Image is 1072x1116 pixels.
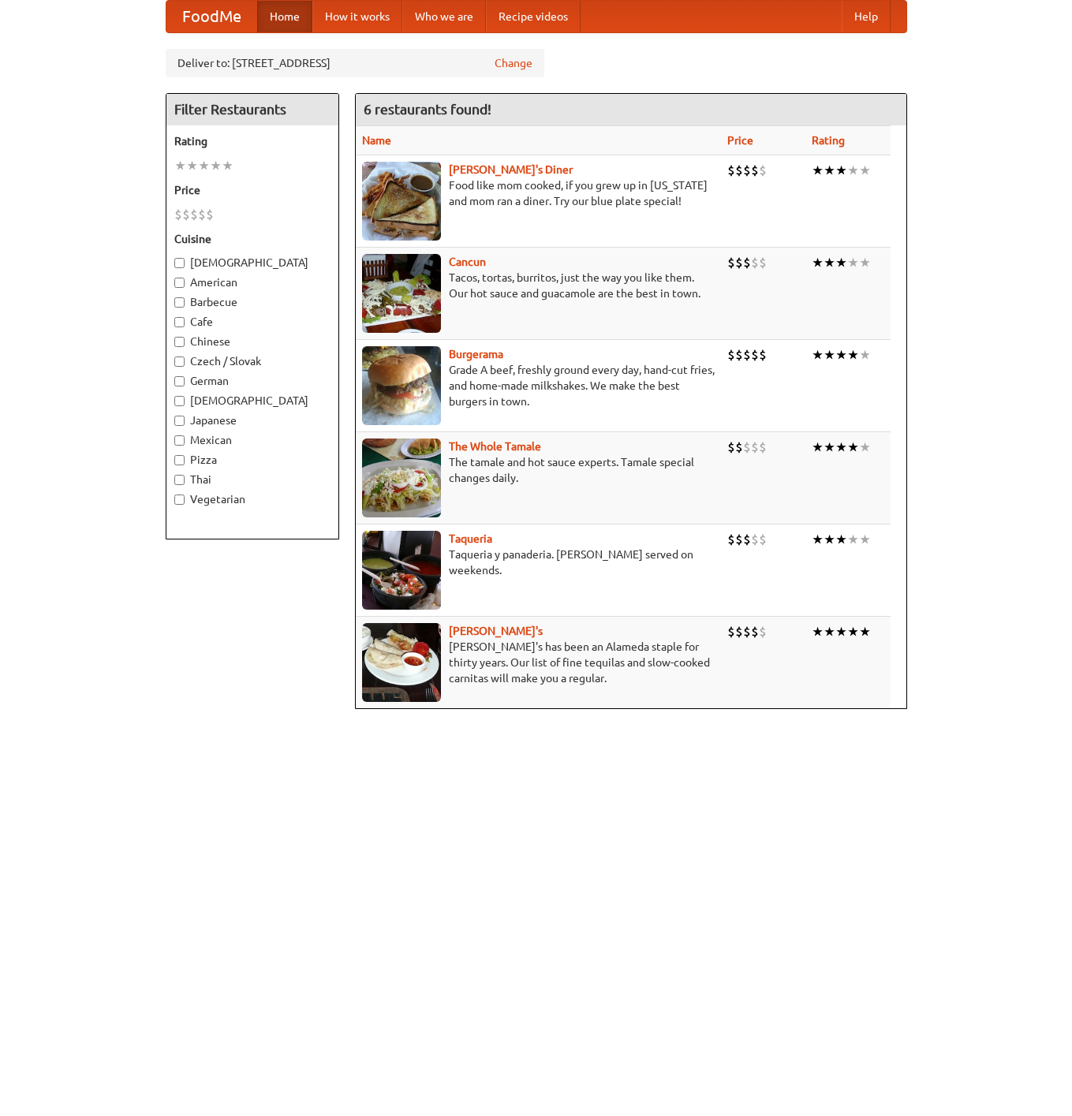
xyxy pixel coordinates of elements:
[727,346,735,364] li: $
[174,206,182,223] li: $
[174,495,185,505] input: Vegetarian
[812,254,824,271] li: ★
[743,439,751,456] li: $
[735,623,743,640] li: $
[812,134,845,147] a: Rating
[166,49,544,77] div: Deliver to: [STREET_ADDRESS]
[835,162,847,179] li: ★
[824,623,835,640] li: ★
[727,134,753,147] a: Price
[174,491,331,507] label: Vegetarian
[449,256,486,268] a: Cancun
[174,376,185,386] input: German
[449,440,541,453] b: The Whole Tamale
[735,346,743,364] li: $
[835,346,847,364] li: ★
[362,177,715,209] p: Food like mom cooked, if you grew up in [US_STATE] and mom ran a diner. Try our blue plate special!
[174,231,331,247] h5: Cuisine
[174,317,185,327] input: Cafe
[847,254,859,271] li: ★
[743,346,751,364] li: $
[449,532,492,545] a: Taqueria
[835,531,847,548] li: ★
[727,623,735,640] li: $
[174,432,331,448] label: Mexican
[751,162,759,179] li: $
[727,162,735,179] li: $
[362,134,391,147] a: Name
[402,1,486,32] a: Who we are
[362,623,441,702] img: pedros.jpg
[312,1,402,32] a: How it works
[174,353,331,369] label: Czech / Slovak
[743,531,751,548] li: $
[743,623,751,640] li: $
[174,182,331,198] h5: Price
[362,454,715,486] p: The tamale and hot sauce experts. Tamale special changes daily.
[449,163,573,176] a: [PERSON_NAME]'s Diner
[835,623,847,640] li: ★
[824,531,835,548] li: ★
[824,346,835,364] li: ★
[362,547,715,578] p: Taqueria y panaderia. [PERSON_NAME] served on weekends.
[759,439,767,456] li: $
[174,274,331,290] label: American
[859,531,871,548] li: ★
[362,162,441,241] img: sallys.jpg
[835,439,847,456] li: ★
[174,393,331,409] label: [DEMOGRAPHIC_DATA]
[847,439,859,456] li: ★
[174,157,186,174] li: ★
[824,254,835,271] li: ★
[186,157,198,174] li: ★
[174,412,331,428] label: Japanese
[174,396,185,406] input: [DEMOGRAPHIC_DATA]
[842,1,891,32] a: Help
[174,334,331,349] label: Chinese
[362,270,715,301] p: Tacos, tortas, burritos, just the way you like them. Our hot sauce and guacamole are the best in ...
[735,254,743,271] li: $
[362,346,441,425] img: burgerama.jpg
[751,623,759,640] li: $
[174,452,331,468] label: Pizza
[824,439,835,456] li: ★
[174,258,185,268] input: [DEMOGRAPHIC_DATA]
[362,531,441,610] img: taqueria.jpg
[859,439,871,456] li: ★
[174,373,331,389] label: German
[166,94,338,125] h4: Filter Restaurants
[166,1,257,32] a: FoodMe
[759,623,767,640] li: $
[751,254,759,271] li: $
[190,206,198,223] li: $
[206,206,214,223] li: $
[812,623,824,640] li: ★
[210,157,222,174] li: ★
[759,162,767,179] li: $
[812,346,824,364] li: ★
[751,439,759,456] li: $
[362,254,441,333] img: cancun.jpg
[257,1,312,32] a: Home
[364,102,491,117] ng-pluralize: 6 restaurants found!
[174,475,185,485] input: Thai
[174,314,331,330] label: Cafe
[182,206,190,223] li: $
[174,133,331,149] h5: Rating
[859,254,871,271] li: ★
[812,531,824,548] li: ★
[727,531,735,548] li: $
[174,356,185,367] input: Czech / Slovak
[449,625,543,637] a: [PERSON_NAME]'s
[847,531,859,548] li: ★
[824,162,835,179] li: ★
[759,531,767,548] li: $
[174,472,331,487] label: Thai
[174,297,185,308] input: Barbecue
[751,531,759,548] li: $
[812,162,824,179] li: ★
[174,294,331,310] label: Barbecue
